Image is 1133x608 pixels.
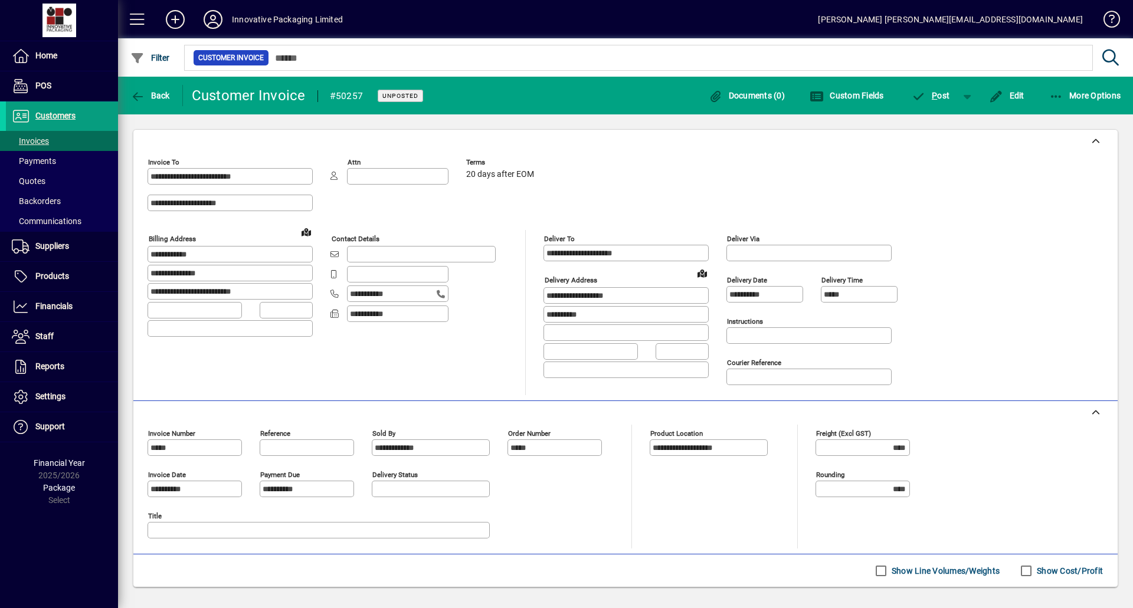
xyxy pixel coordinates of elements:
[889,565,1000,577] label: Show Line Volumes/Weights
[650,429,703,438] mat-label: Product location
[810,91,884,100] span: Custom Fields
[6,211,118,231] a: Communications
[148,429,195,438] mat-label: Invoice number
[260,429,290,438] mat-label: Reference
[35,361,64,371] span: Reports
[148,158,179,166] mat-label: Invoice To
[35,81,51,90] span: POS
[906,85,956,106] button: Post
[35,301,73,311] span: Financials
[194,9,232,30] button: Profile
[12,156,56,166] span: Payments
[816,429,871,438] mat-label: Freight (excl GST)
[932,91,937,100] span: P
[130,53,170,63] span: Filter
[466,170,534,179] span: 20 days after EOM
[232,10,343,29] div: Innovative Packaging Limited
[198,52,264,64] span: Customer Invoice
[1049,91,1121,100] span: More Options
[372,471,418,479] mat-label: Delivery status
[260,471,300,479] mat-label: Payment due
[330,87,364,106] div: #50257
[34,458,85,468] span: Financial Year
[818,10,1083,29] div: [PERSON_NAME] [PERSON_NAME][EMAIL_ADDRESS][DOMAIN_NAME]
[35,111,76,120] span: Customers
[348,158,361,166] mat-label: Attn
[727,276,767,284] mat-label: Delivery date
[727,359,781,367] mat-label: Courier Reference
[127,85,173,106] button: Back
[35,51,57,60] span: Home
[6,191,118,211] a: Backorders
[35,392,66,401] span: Settings
[986,85,1027,106] button: Edit
[705,85,788,106] button: Documents (0)
[693,264,712,282] a: View on map
[508,429,551,438] mat-label: Order number
[466,159,537,166] span: Terms
[1095,2,1118,41] a: Knowledge Base
[148,471,186,479] mat-label: Invoice date
[372,429,395,438] mat-label: Sold by
[12,136,49,146] span: Invoices
[708,91,785,100] span: Documents (0)
[1046,85,1124,106] button: More Options
[130,91,170,100] span: Back
[544,235,575,243] mat-label: Deliver To
[12,216,81,226] span: Communications
[6,262,118,291] a: Products
[912,91,950,100] span: ost
[382,92,418,100] span: Unposted
[1034,565,1103,577] label: Show Cost/Profit
[6,322,118,351] a: Staff
[148,512,162,520] mat-label: Title
[12,176,45,186] span: Quotes
[807,85,887,106] button: Custom Fields
[118,85,183,106] app-page-header-button: Back
[6,412,118,442] a: Support
[43,483,75,492] span: Package
[35,422,65,431] span: Support
[6,71,118,101] a: POS
[6,382,118,412] a: Settings
[6,232,118,261] a: Suppliers
[6,41,118,71] a: Home
[6,352,118,382] a: Reports
[821,276,863,284] mat-label: Delivery time
[35,241,69,251] span: Suppliers
[6,151,118,171] a: Payments
[35,271,69,281] span: Products
[127,47,173,68] button: Filter
[727,317,763,326] mat-label: Instructions
[192,86,306,105] div: Customer Invoice
[6,171,118,191] a: Quotes
[816,471,844,479] mat-label: Rounding
[727,235,759,243] mat-label: Deliver via
[35,331,54,341] span: Staff
[6,131,118,151] a: Invoices
[6,292,118,321] a: Financials
[156,9,194,30] button: Add
[297,222,316,241] a: View on map
[989,91,1024,100] span: Edit
[12,196,61,206] span: Backorders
